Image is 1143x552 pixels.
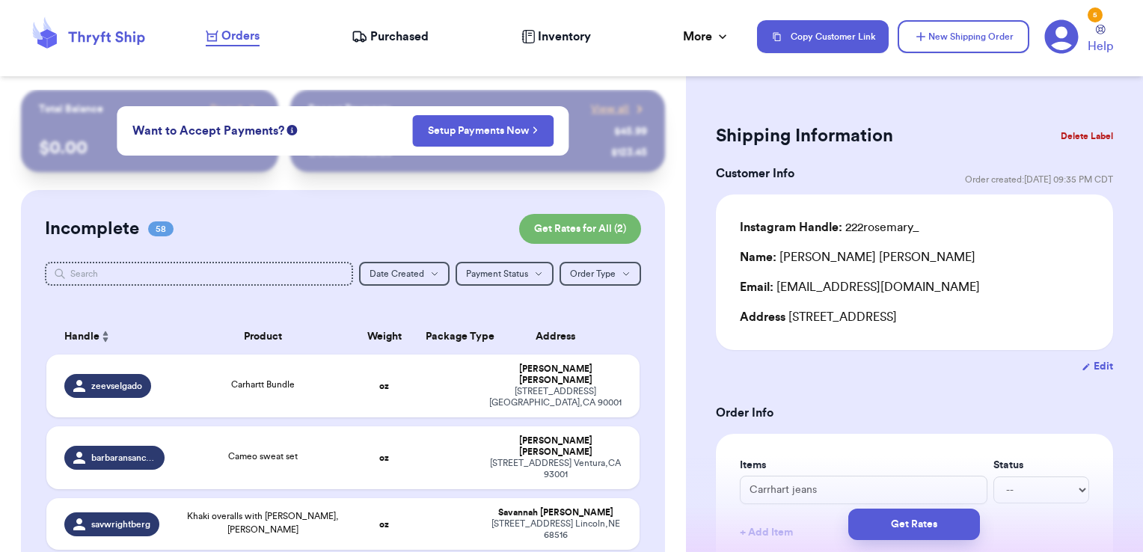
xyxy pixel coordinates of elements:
span: Want to Accept Payments? [132,122,284,140]
span: Order created: [DATE] 09:35 PM CDT [965,174,1113,185]
a: Inventory [521,28,591,46]
div: [PERSON_NAME] [PERSON_NAME] [740,248,975,266]
th: Address [480,319,640,355]
div: [STREET_ADDRESS] Lincoln , NE 68516 [489,518,622,541]
span: barbaransanchez [91,452,156,464]
input: Search [45,262,354,286]
span: Payout [210,102,242,117]
span: Instagram Handle: [740,221,842,233]
button: New Shipping Order [898,20,1029,53]
p: Recent Payments [308,102,391,117]
span: zeevselgado [91,380,142,392]
th: Package Type [417,319,480,355]
div: [PERSON_NAME] [PERSON_NAME] [489,364,622,386]
span: Address [740,311,785,323]
th: Weight [352,319,416,355]
a: Orders [206,27,260,46]
label: Status [993,458,1089,473]
button: Setup Payments Now [412,115,554,147]
span: Handle [64,329,99,345]
span: Help [1088,37,1113,55]
a: View all [591,102,647,117]
label: Items [740,458,987,473]
span: Email: [740,281,773,293]
span: Inventory [538,28,591,46]
div: [PERSON_NAME] [PERSON_NAME] [489,435,622,458]
button: Date Created [359,262,450,286]
strong: oz [379,381,389,390]
button: Get Rates [848,509,980,540]
div: $ 123.45 [611,145,647,160]
div: [EMAIL_ADDRESS][DOMAIN_NAME] [740,278,1089,296]
a: Setup Payments Now [428,123,538,138]
span: Date Created [370,269,424,278]
div: [STREET_ADDRESS] Ventura , CA 93001 [489,458,622,480]
span: Carhartt Bundle [231,380,295,389]
span: Purchased [370,28,429,46]
span: Name: [740,251,776,263]
span: View all [591,102,629,117]
div: 5 [1088,7,1103,22]
div: $ 45.99 [614,124,647,139]
button: Sort ascending [99,328,111,346]
button: Get Rates for All (2) [519,214,641,244]
div: [STREET_ADDRESS] [GEOGRAPHIC_DATA] , CA 90001 [489,386,622,408]
button: Edit [1082,359,1113,374]
div: Savannah [PERSON_NAME] [489,507,622,518]
div: [STREET_ADDRESS] [740,308,1089,326]
h3: Order Info [716,404,1113,422]
span: Orders [221,27,260,45]
button: Payment Status [456,262,554,286]
div: 222rosemary_ [740,218,919,236]
h2: Shipping Information [716,124,893,148]
span: Cameo sweat set [228,452,298,461]
strong: oz [379,520,389,529]
span: 58 [148,221,174,236]
div: More [683,28,730,46]
a: Payout [210,102,260,117]
span: Khaki overalls with [PERSON_NAME], [PERSON_NAME] [187,512,339,534]
p: Total Balance [39,102,103,117]
button: Order Type [560,262,641,286]
button: Copy Customer Link [757,20,889,53]
a: Help [1088,25,1113,55]
span: Order Type [570,269,616,278]
a: Purchased [352,28,429,46]
th: Product [174,319,352,355]
p: $ 0.00 [39,136,261,160]
span: savwrightberg [91,518,150,530]
button: Delete Label [1055,120,1119,153]
a: 5 [1044,19,1079,54]
strong: oz [379,453,389,462]
span: Payment Status [466,269,528,278]
h3: Customer Info [716,165,794,183]
h2: Incomplete [45,217,139,241]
